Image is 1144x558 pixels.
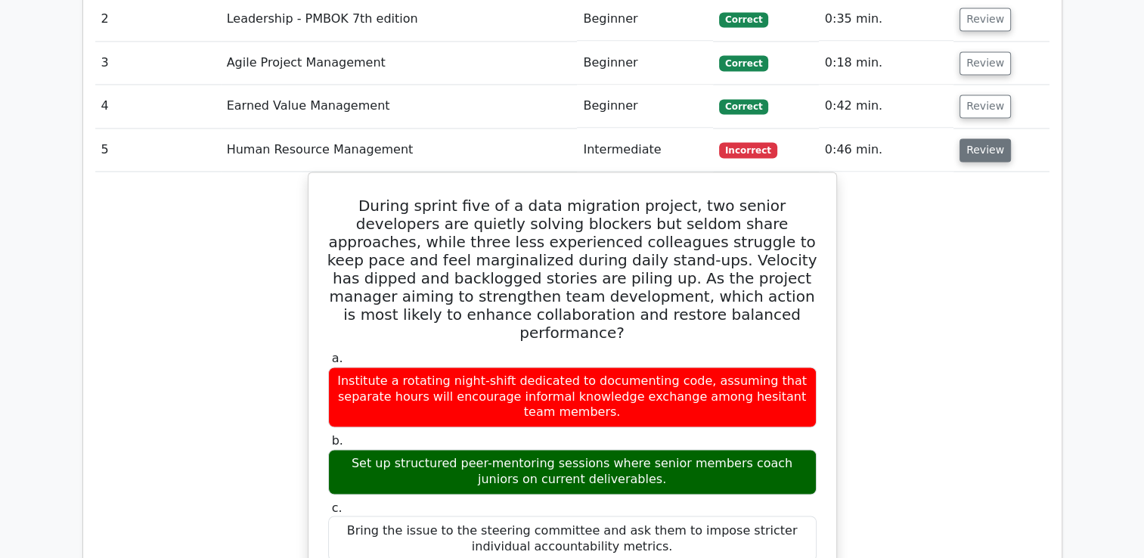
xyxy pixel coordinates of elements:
td: Agile Project Management [221,42,578,85]
span: b. [332,433,343,448]
button: Review [960,138,1011,162]
button: Review [960,8,1011,31]
button: Review [960,51,1011,75]
span: c. [332,501,343,515]
td: 0:18 min. [819,42,953,85]
span: Correct [719,99,768,114]
button: Review [960,95,1011,118]
h5: During sprint five of a data migration project, two senior developers are quietly solving blocker... [327,197,818,342]
td: Human Resource Management [221,129,578,172]
div: Institute a rotating night-shift dedicated to documenting code, assuming that separate hours will... [328,367,817,427]
td: Intermediate [577,129,713,172]
span: Correct [719,55,768,70]
td: Beginner [577,85,713,128]
div: Set up structured peer-mentoring sessions where senior members coach juniors on current deliverab... [328,449,817,494]
td: 0:42 min. [819,85,953,128]
span: Incorrect [719,142,777,157]
td: 4 [95,85,221,128]
td: 5 [95,129,221,172]
td: 3 [95,42,221,85]
td: Earned Value Management [221,85,578,128]
td: 0:46 min. [819,129,953,172]
td: Beginner [577,42,713,85]
span: Correct [719,12,768,27]
span: a. [332,351,343,365]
